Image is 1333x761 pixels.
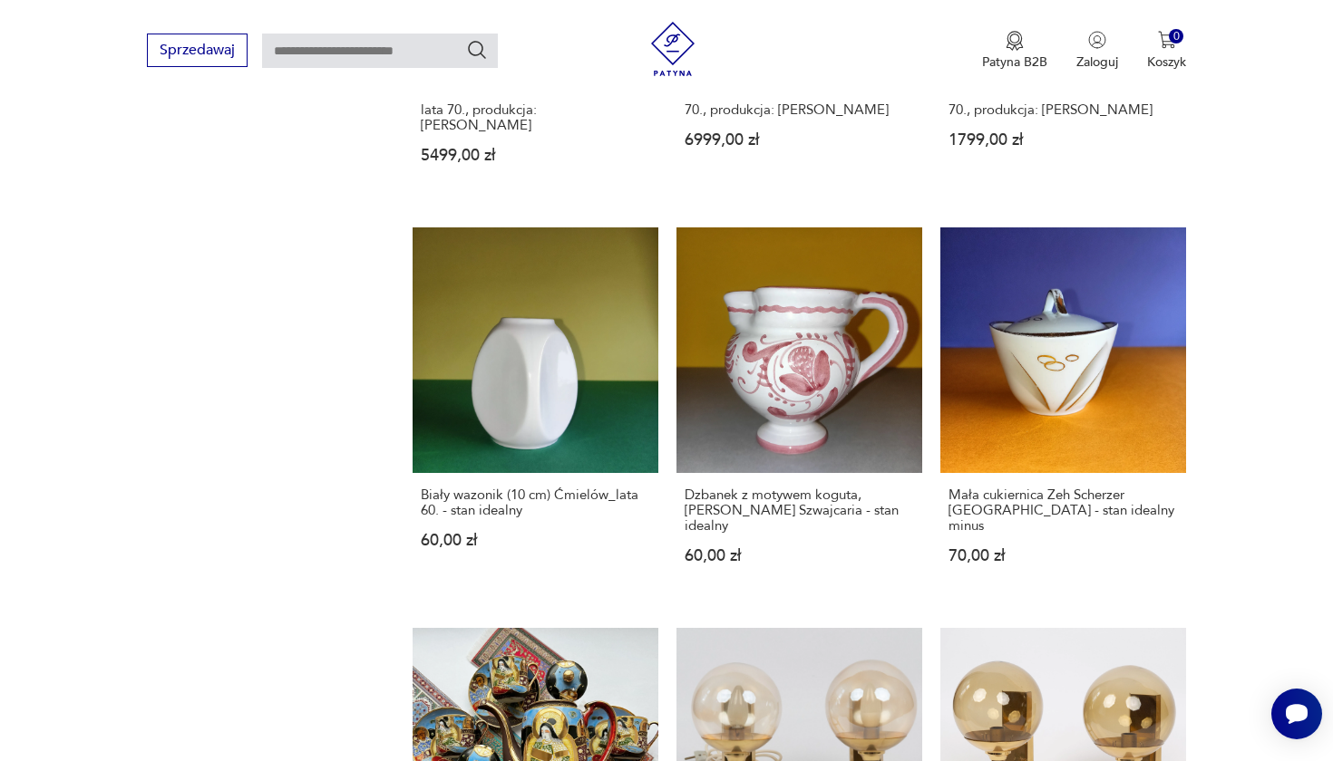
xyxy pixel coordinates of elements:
[685,487,914,534] h3: Dzbanek z motywem koguta, [PERSON_NAME] Szwajcaria - stan idealny
[1076,31,1118,71] button: Zaloguj
[685,132,914,148] p: 6999,00 zł
[421,148,650,163] p: 5499,00 zł
[1088,31,1106,49] img: Ikonka użytkownika
[940,227,1186,599] a: Mała cukiernica Zeh Scherzer Germany - stan idealny minusMała cukiernica Zeh Scherzer [GEOGRAPHIC...
[646,22,700,76] img: Patyna - sklep z meblami i dekoracjami vintage
[1147,31,1186,71] button: 0Koszyk
[676,227,922,599] a: Dzbanek z motywem koguta, Macrol Losone Szwajcaria - stan idealnyDzbanek z motywem koguta, [PERSO...
[1076,53,1118,71] p: Zaloguj
[421,533,650,548] p: 60,00 zł
[982,31,1047,71] button: Patyna B2B
[949,87,1178,118] h3: Regał jesionowy, duński design, lata 70., produkcja: [PERSON_NAME]
[685,548,914,564] p: 60,00 zł
[1006,31,1024,51] img: Ikona medalu
[949,487,1178,534] h3: Mała cukiernica Zeh Scherzer [GEOGRAPHIC_DATA] - stan idealny minus
[982,31,1047,71] a: Ikona medaluPatyna B2B
[685,87,914,118] h3: Sideboard tekowy, duński design, lata 70., produkcja: [PERSON_NAME]
[1147,53,1186,71] p: Koszyk
[1271,689,1322,739] iframe: Smartsupp widget button
[466,39,488,61] button: Szukaj
[949,548,1178,564] p: 70,00 zł
[421,487,650,518] h3: Biały wazonik (10 cm) Ćmielów_lata 60. - stan idealny
[421,87,650,133] h3: Sekretarzyk tekowy, duński design, lata 70., produkcja: [PERSON_NAME]
[949,132,1178,148] p: 1799,00 zł
[1169,29,1184,44] div: 0
[147,45,248,58] a: Sprzedawaj
[413,227,658,599] a: Biały wazonik (10 cm) Ćmielów_lata 60. - stan idealnyBiały wazonik (10 cm) Ćmielów_lata 60. - sta...
[147,34,248,67] button: Sprzedawaj
[982,53,1047,71] p: Patyna B2B
[1158,31,1176,49] img: Ikona koszyka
